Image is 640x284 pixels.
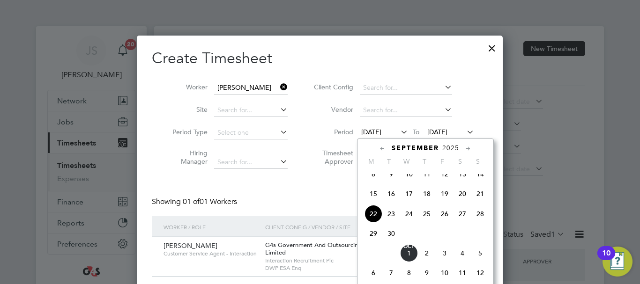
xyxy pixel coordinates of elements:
span: S [469,157,487,166]
label: Period Type [165,128,208,136]
span: S [451,157,469,166]
label: Period [311,128,353,136]
span: 01 Workers [183,197,237,206]
label: Vendor [311,105,353,114]
span: 11 [418,165,436,183]
span: 9 [382,165,400,183]
label: Hiring Manager [165,149,208,166]
input: Select one [214,126,288,139]
span: 23 [382,205,400,223]
span: 1 [400,244,418,262]
span: [DATE] [361,128,381,136]
span: 17 [400,185,418,203]
span: 12 [471,264,489,282]
div: 10 [602,253,610,265]
span: To [410,126,422,138]
span: 8 [400,264,418,282]
span: 2025 [442,144,459,152]
span: F [433,157,451,166]
span: 9 [418,264,436,282]
div: Worker / Role [161,216,263,238]
div: Showing [152,197,239,207]
span: 11 [454,264,471,282]
span: 18 [418,185,436,203]
span: [PERSON_NAME] [164,241,217,250]
span: 5 [471,244,489,262]
div: Client Config / Vendor / Site [263,216,415,238]
label: Client Config [311,83,353,91]
span: 27 [454,205,471,223]
span: 24 [400,205,418,223]
span: 25 [418,205,436,223]
span: 15 [365,185,382,203]
label: Site [165,105,208,114]
span: 16 [382,185,400,203]
span: 29 [365,225,382,242]
span: M [362,157,380,166]
span: September [392,144,439,152]
span: 28 [471,205,489,223]
span: 6 [365,264,382,282]
span: DWP ESA Enq [265,264,413,272]
span: 21 [471,185,489,203]
span: 7 [382,264,400,282]
button: Open Resource Center, 10 new notifications [603,247,633,277]
input: Search for... [214,104,288,117]
label: Timesheet Approver [311,149,353,166]
span: 19 [436,185,454,203]
label: Worker [165,83,208,91]
span: 22 [365,205,382,223]
input: Search for... [360,81,452,95]
span: G4s Government And Outsourcing Services (Uk) Limited [265,241,399,257]
input: Search for... [214,156,288,169]
span: 13 [454,165,471,183]
span: 8 [365,165,382,183]
span: 14 [471,165,489,183]
span: 10 [436,264,454,282]
span: 30 [382,225,400,242]
span: T [380,157,398,166]
span: 01 of [183,197,200,206]
span: 12 [436,165,454,183]
span: W [398,157,416,166]
span: 3 [436,244,454,262]
span: 20 [454,185,471,203]
input: Search for... [214,81,288,95]
span: Oct [400,244,418,249]
span: 26 [436,205,454,223]
span: 4 [454,244,471,262]
span: Customer Service Agent - Interaction [164,250,258,257]
span: [DATE] [427,128,447,136]
span: 2 [418,244,436,262]
span: T [416,157,433,166]
h2: Create Timesheet [152,49,488,68]
span: 10 [400,165,418,183]
span: Interaction Recruitment Plc [265,257,413,264]
input: Search for... [360,104,452,117]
